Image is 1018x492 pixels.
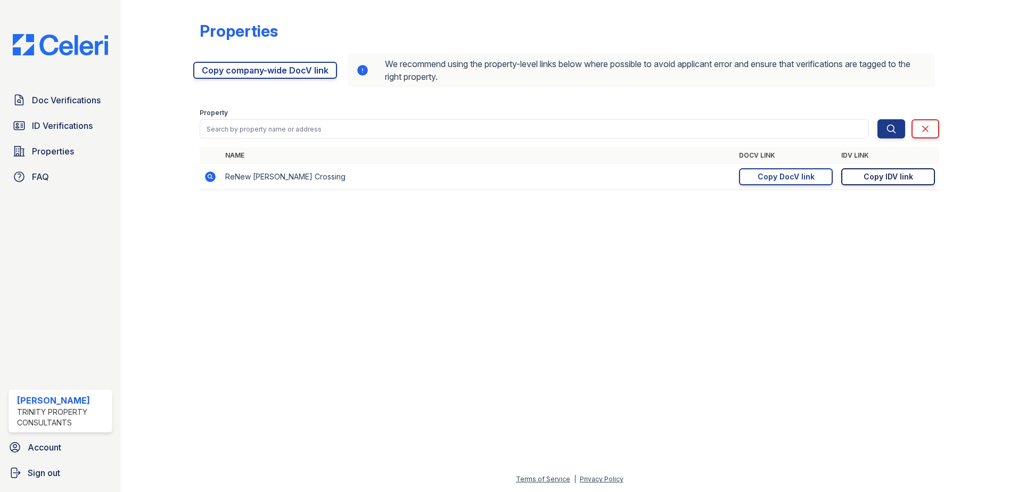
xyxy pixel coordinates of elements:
a: Terms of Service [516,475,570,483]
a: FAQ [9,166,112,187]
span: Account [28,441,61,454]
a: Privacy Policy [580,475,623,483]
a: Account [4,437,117,458]
div: Properties [200,21,278,40]
label: Property [200,109,228,117]
span: Sign out [28,466,60,479]
th: Name [221,147,735,164]
th: DocV Link [735,147,837,164]
td: ReNew [PERSON_NAME] Crossing [221,164,735,190]
span: Properties [32,145,74,158]
a: Sign out [4,462,117,483]
div: [PERSON_NAME] [17,394,108,407]
div: We recommend using the property-level links below where possible to avoid applicant error and ens... [348,53,935,87]
a: Doc Verifications [9,89,112,111]
div: Copy DocV link [758,171,815,182]
th: IDV Link [837,147,939,164]
a: Properties [9,141,112,162]
input: Search by property name or address [200,119,869,138]
span: ID Verifications [32,119,93,132]
div: | [574,475,576,483]
div: Copy IDV link [864,171,913,182]
span: FAQ [32,170,49,183]
div: Trinity Property Consultants [17,407,108,428]
a: Copy company-wide DocV link [193,62,337,79]
img: CE_Logo_Blue-a8612792a0a2168367f1c8372b55b34899dd931a85d93a1a3d3e32e68fde9ad4.png [4,34,117,55]
a: Copy IDV link [841,168,935,185]
a: ID Verifications [9,115,112,136]
span: Doc Verifications [32,94,101,106]
a: Copy DocV link [739,168,833,185]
